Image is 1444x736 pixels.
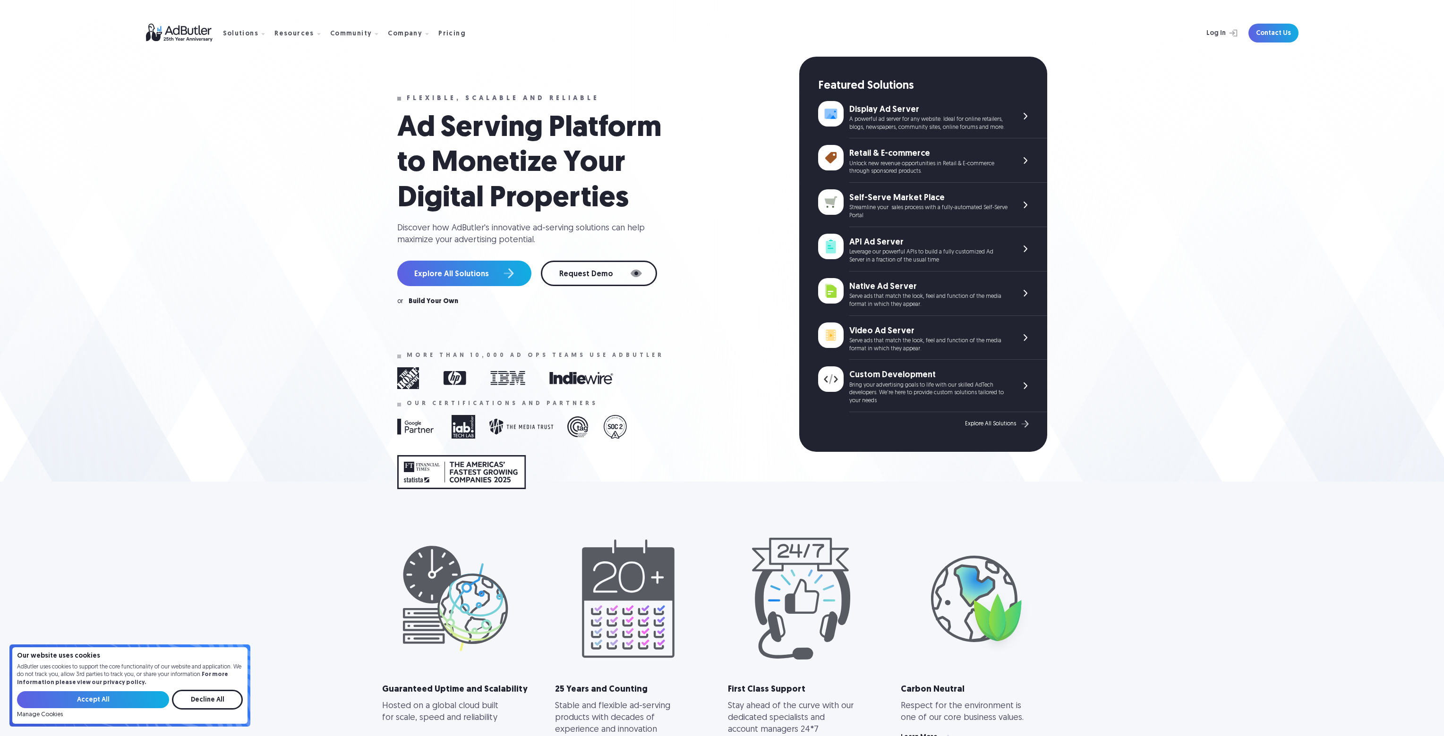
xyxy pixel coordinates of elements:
[407,95,599,102] div: Flexible, scalable and reliable
[438,29,473,37] a: Pricing
[849,192,1008,204] div: Self-Serve Market Place
[555,700,684,736] p: Stable and flexible ad-serving products with decades of experience and innovation
[397,261,531,286] a: Explore All Solutions
[818,271,1047,316] a: Native Ad Server Serve ads that match the look, feel and function of the media format in which th...
[397,111,681,217] h1: Ad Serving Platform to Monetize Your Digital Properties
[17,653,243,660] h4: Our website uses cookies
[849,160,1008,176] div: Unlock new revenue opportunities in Retail & E-commerce through sponsored products.
[849,148,1008,160] div: Retail & E-commerce
[901,700,1030,724] p: Respect for the environment is one of our core business values.
[397,222,652,246] div: Discover how AdButler's innovative ad-serving solutions can help maximize your advertising potent...
[965,421,1016,427] div: Explore All Solutions
[728,684,889,695] h4: First Class Support
[409,298,458,305] a: Build Your Own
[407,352,664,359] div: More than 10,000 ad ops teams use adbutler
[397,298,403,305] div: or
[849,104,1008,116] div: Display Ad Server
[274,31,314,37] div: Resources
[17,691,169,708] input: Accept All
[849,281,1008,293] div: Native Ad Server
[849,116,1008,132] div: A powerful ad server for any website. Ideal for online retailers, blogs, newspapers, community si...
[17,711,63,718] a: Manage Cookies
[555,684,717,695] h4: 25 Years and Counting
[849,248,1008,264] div: Leverage our powerful APIs to build a fully customized Ad Server in a fraction of the usual time
[382,700,512,724] p: Hosted on a global cloud built for scale, speed and reliability
[818,316,1047,360] a: Video Ad Server Serve ads that match the look, feel and function of the media format in which the...
[849,369,1008,381] div: Custom Development
[438,31,466,37] div: Pricing
[901,684,1062,695] h4: Carbon Neutral
[223,31,259,37] div: Solutions
[728,700,857,736] p: Stay ahead of the curve with our dedicated specialists and account managers 24*7
[818,138,1047,183] a: Retail & E-commerce Unlock new revenue opportunities in Retail & E-commerce through sponsored pro...
[849,325,1008,337] div: Video Ad Server
[818,227,1047,271] a: API Ad Server Leverage our powerful APIs to build a fully customized Ad Server in a fraction of t...
[849,381,1008,405] div: Bring your advertising goals to life with our skilled AdTech developers. We're here to provide cu...
[818,360,1047,412] a: Custom Development Bring your advertising goals to life with our skilled AdTech developers. We're...
[849,204,1008,220] div: Streamline your sales process with a fully-automated Self-Serve Portal
[407,400,598,407] div: Our certifications and partners
[388,31,422,37] div: Company
[541,261,657,286] a: Request Demo
[172,690,243,710] input: Decline All
[818,94,1047,139] a: Display Ad Server A powerful ad server for any website. Ideal for online retailers, blogs, newspa...
[849,337,1008,353] div: Serve ads that match the look, feel and function of the media format in which they appear.
[1181,24,1243,42] a: Log In
[849,237,1008,248] div: API Ad Server
[1248,24,1299,42] a: Contact Us
[849,293,1008,309] div: Serve ads that match the look, feel and function of the media format in which they appear.
[382,684,544,695] h4: Guaranteed Uptime and Scalability
[818,78,1047,94] div: Featured Solutions
[818,183,1047,227] a: Self-Serve Market Place Streamline your sales process with a fully-automated Self-Serve Portal
[965,418,1031,430] a: Explore All Solutions
[17,663,243,687] p: AdButler uses cookies to support the core functionality of our website and application. We do not...
[330,31,372,37] div: Community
